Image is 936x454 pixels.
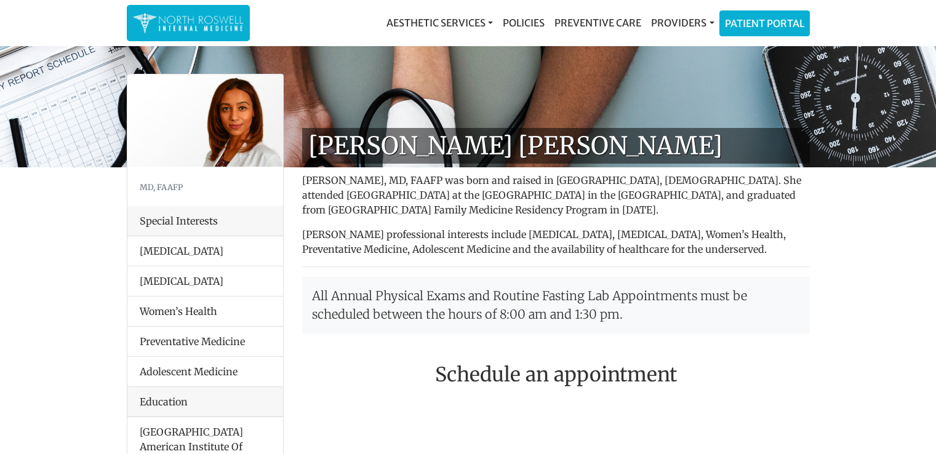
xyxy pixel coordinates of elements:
[498,10,550,35] a: Policies
[302,173,810,217] p: [PERSON_NAME], MD, FAAFP was born and raised in [GEOGRAPHIC_DATA], [DEMOGRAPHIC_DATA]. She attend...
[127,296,283,327] li: Women’s Health
[720,11,809,36] a: Patient Portal
[133,11,244,35] img: North Roswell Internal Medicine
[127,387,283,417] div: Education
[127,326,283,357] li: Preventative Medicine
[302,227,810,257] p: [PERSON_NAME] professional interests include [MEDICAL_DATA], [MEDICAL_DATA], Women’s Health, Prev...
[646,10,719,35] a: Providers
[127,74,283,167] img: Dr. Farah Mubarak Ali MD, FAAFP
[127,266,283,297] li: [MEDICAL_DATA]
[302,363,810,386] h2: Schedule an appointment
[382,10,498,35] a: Aesthetic Services
[302,128,810,164] h1: [PERSON_NAME] [PERSON_NAME]
[550,10,646,35] a: Preventive Care
[127,236,283,266] li: [MEDICAL_DATA]
[127,356,283,387] li: Adolescent Medicine
[302,277,810,333] p: All Annual Physical Exams and Routine Fasting Lab Appointments must be scheduled between the hour...
[127,206,283,236] div: Special Interests
[140,182,183,192] small: MD, FAAFP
